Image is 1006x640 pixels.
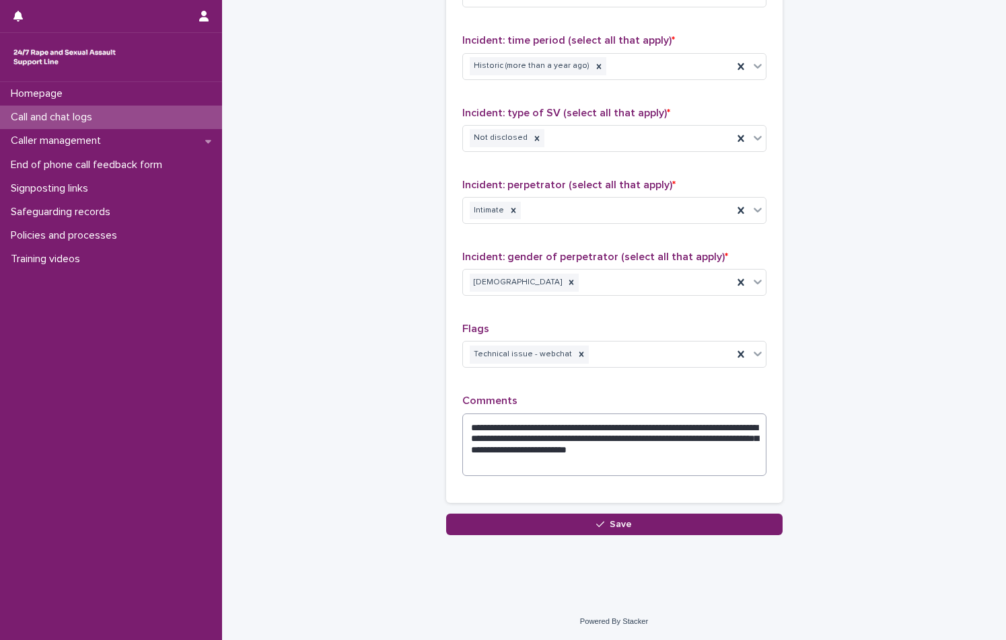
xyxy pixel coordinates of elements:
button: Save [446,514,783,535]
p: Caller management [5,134,112,147]
span: Flags [462,323,489,334]
p: End of phone call feedback form [5,159,173,171]
span: Comments [462,395,517,406]
div: Intimate [470,202,506,220]
p: Signposting links [5,182,99,195]
p: Call and chat logs [5,111,103,124]
p: Training videos [5,253,91,266]
div: Not disclosed [470,129,530,147]
span: Incident: gender of perpetrator (select all that apply) [462,251,728,262]
p: Safeguarding records [5,206,121,218]
span: Incident: perpetrator (select all that apply) [462,179,676,190]
span: Incident: type of SV (select all that apply) [462,108,670,118]
img: rhQMoQhaT3yELyF149Cw [11,44,118,71]
span: Incident: time period (select all that apply) [462,35,675,46]
a: Powered By Stacker [580,617,648,625]
p: Homepage [5,87,73,100]
div: [DEMOGRAPHIC_DATA] [470,274,564,292]
div: Technical issue - webchat [470,346,574,364]
span: Save [610,520,632,529]
p: Policies and processes [5,229,128,242]
div: Historic (more than a year ago) [470,57,591,75]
